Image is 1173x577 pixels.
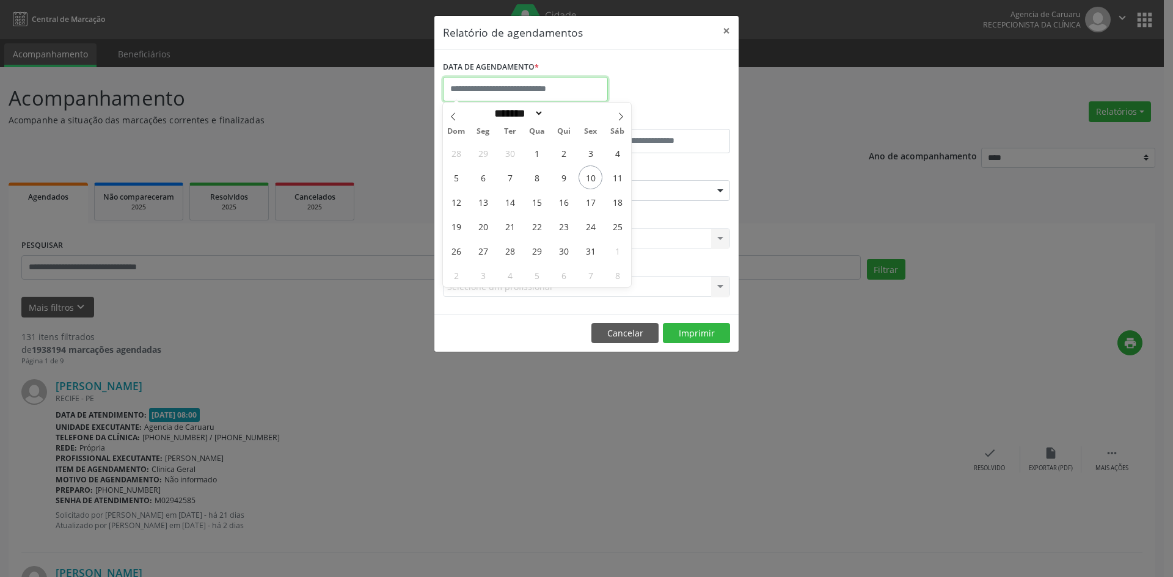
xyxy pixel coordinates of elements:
span: Novembro 7, 2025 [579,263,602,287]
span: Outubro 27, 2025 [471,239,495,263]
span: Outubro 7, 2025 [498,165,522,189]
span: Outubro 1, 2025 [525,141,549,165]
span: Outubro 18, 2025 [605,190,629,214]
input: Year [544,107,584,120]
span: Novembro 8, 2025 [605,263,629,287]
span: Outubro 16, 2025 [552,190,576,214]
span: Outubro 25, 2025 [605,214,629,238]
span: Outubro 8, 2025 [525,165,549,189]
span: Novembro 5, 2025 [525,263,549,287]
select: Month [490,107,544,120]
span: Novembro 4, 2025 [498,263,522,287]
span: Novembro 3, 2025 [471,263,495,287]
span: Outubro 17, 2025 [579,190,602,214]
span: Outubro 28, 2025 [498,239,522,263]
span: Outubro 29, 2025 [525,239,549,263]
span: Qua [524,128,550,136]
span: Setembro 28, 2025 [444,141,468,165]
span: Ter [497,128,524,136]
button: Close [714,16,739,46]
span: Sáb [604,128,631,136]
span: Outubro 12, 2025 [444,190,468,214]
span: Outubro 13, 2025 [471,190,495,214]
span: Outubro 6, 2025 [471,165,495,189]
span: Novembro 1, 2025 [605,239,629,263]
label: DATA DE AGENDAMENTO [443,58,539,77]
span: Outubro 31, 2025 [579,239,602,263]
span: Novembro 6, 2025 [552,263,576,287]
span: Outubro 4, 2025 [605,141,629,165]
span: Setembro 29, 2025 [471,141,495,165]
span: Outubro 20, 2025 [471,214,495,238]
span: Outubro 23, 2025 [552,214,576,238]
span: Outubro 26, 2025 [444,239,468,263]
span: Outubro 11, 2025 [605,165,629,189]
span: Sex [577,128,604,136]
span: Outubro 30, 2025 [552,239,576,263]
span: Outubro 3, 2025 [579,141,602,165]
span: Outubro 2, 2025 [552,141,576,165]
h5: Relatório de agendamentos [443,24,583,40]
span: Novembro 2, 2025 [444,263,468,287]
span: Seg [470,128,497,136]
span: Outubro 22, 2025 [525,214,549,238]
span: Outubro 5, 2025 [444,165,468,189]
span: Outubro 21, 2025 [498,214,522,238]
button: Imprimir [663,323,730,344]
span: Qui [550,128,577,136]
span: Outubro 10, 2025 [579,165,602,189]
span: Outubro 24, 2025 [579,214,602,238]
span: Dom [443,128,470,136]
label: ATÉ [590,110,730,129]
button: Cancelar [591,323,659,344]
span: Outubro 15, 2025 [525,190,549,214]
span: Outubro 9, 2025 [552,165,576,189]
span: Setembro 30, 2025 [498,141,522,165]
span: Outubro 19, 2025 [444,214,468,238]
span: Outubro 14, 2025 [498,190,522,214]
